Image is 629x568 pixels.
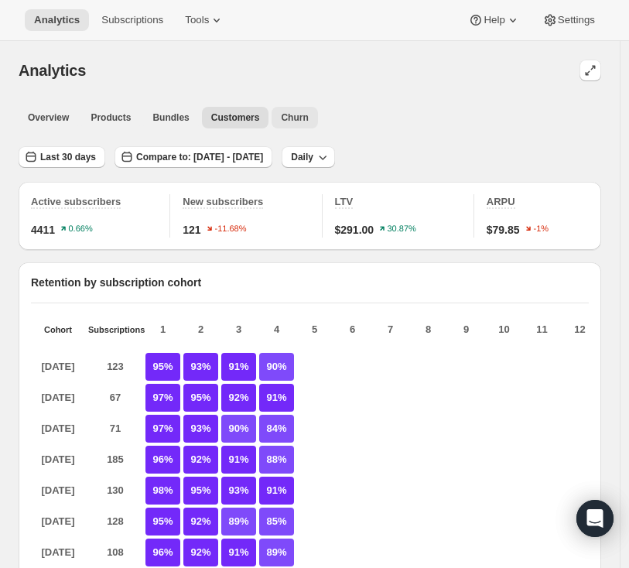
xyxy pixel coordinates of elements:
[31,477,85,505] p: [DATE]
[221,539,256,566] p: 91%
[136,151,263,163] span: Compare to: [DATE] - [DATE]
[487,322,521,337] p: 10
[259,384,294,412] p: 91%
[88,539,142,566] p: 108
[88,446,142,474] p: 185
[183,446,218,474] p: 92%
[145,539,180,566] p: 96%
[221,322,256,337] p: 3
[31,539,85,566] p: [DATE]
[259,508,294,535] p: 85%
[221,508,256,535] p: 89%
[214,224,246,234] text: -11.68%
[19,146,105,168] button: Last 30 days
[282,146,335,168] button: Daily
[31,446,85,474] p: [DATE]
[91,111,131,124] span: Products
[487,222,520,238] span: $79.85
[335,196,354,207] span: LTV
[69,224,93,234] text: 0.66%
[28,111,69,124] span: Overview
[211,111,260,124] span: Customers
[259,415,294,443] p: 84%
[259,353,294,381] p: 90%
[25,9,89,31] button: Analytics
[88,325,142,334] p: Subscriptions
[221,446,256,474] p: 91%
[183,322,218,337] p: 2
[31,353,85,381] p: [DATE]
[145,322,180,337] p: 1
[183,508,218,535] p: 92%
[297,322,332,337] p: 5
[281,111,308,124] span: Churn
[145,384,180,412] p: 97%
[558,14,595,26] span: Settings
[183,222,200,238] span: 121
[145,353,180,381] p: 95%
[183,539,218,566] p: 92%
[31,415,85,443] p: [DATE]
[183,384,218,412] p: 95%
[183,477,218,505] p: 95%
[34,14,80,26] span: Analytics
[562,322,597,337] p: 12
[31,384,85,412] p: [DATE]
[31,275,589,290] p: Retention by subscription cohort
[373,322,408,337] p: 7
[185,14,209,26] span: Tools
[145,446,180,474] p: 96%
[92,9,173,31] button: Subscriptions
[533,9,604,31] button: Settings
[484,14,504,26] span: Help
[335,322,370,337] p: 6
[152,111,189,124] span: Bundles
[31,196,121,207] span: Active subscribers
[449,322,484,337] p: 9
[31,325,85,334] p: Cohort
[259,322,294,337] p: 4
[259,539,294,566] p: 89%
[221,384,256,412] p: 92%
[533,224,549,234] text: -1%
[487,196,515,207] span: ARPU
[88,353,142,381] p: 123
[388,224,417,234] text: 30.87%
[259,446,294,474] p: 88%
[411,322,446,337] p: 8
[183,353,218,381] p: 93%
[176,9,234,31] button: Tools
[259,477,294,505] p: 91%
[88,477,142,505] p: 130
[221,415,256,443] p: 90%
[459,9,529,31] button: Help
[291,151,313,163] span: Daily
[115,146,272,168] button: Compare to: [DATE] - [DATE]
[31,508,85,535] p: [DATE]
[183,196,263,207] span: New subscribers
[31,222,55,238] span: 4411
[19,62,86,79] span: Analytics
[88,508,142,535] p: 128
[221,353,256,381] p: 91%
[88,415,142,443] p: 71
[335,222,374,238] span: $291.00
[145,508,180,535] p: 95%
[40,151,96,163] span: Last 30 days
[145,415,180,443] p: 97%
[221,477,256,505] p: 93%
[525,322,559,337] p: 11
[576,500,614,537] div: Open Intercom Messenger
[101,14,163,26] span: Subscriptions
[183,415,218,443] p: 93%
[88,384,142,412] p: 67
[145,477,180,505] p: 98%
